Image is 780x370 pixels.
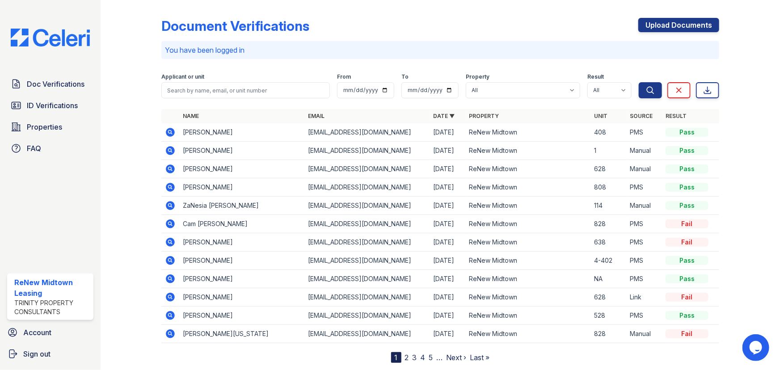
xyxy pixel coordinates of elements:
a: Date ▼ [433,113,455,119]
div: Pass [666,183,708,192]
a: Properties [7,118,93,136]
td: 638 [590,233,626,252]
td: [EMAIL_ADDRESS][DOMAIN_NAME] [304,252,430,270]
td: 628 [590,160,626,178]
div: 1 [391,352,401,363]
div: Pass [666,201,708,210]
td: ReNew Midtown [465,252,590,270]
td: NA [590,270,626,288]
td: ReNew Midtown [465,288,590,307]
div: Pass [666,128,708,137]
td: [PERSON_NAME] [179,160,304,178]
div: Fail [666,219,708,228]
a: Account [4,324,97,341]
td: PMS [626,178,662,197]
div: Pass [666,311,708,320]
td: [DATE] [430,233,465,252]
td: ReNew Midtown [465,178,590,197]
div: Fail [666,293,708,302]
a: Last » [470,353,490,362]
a: 5 [429,353,433,362]
td: [DATE] [430,252,465,270]
td: Manual [626,142,662,160]
label: Result [587,73,604,80]
td: [PERSON_NAME] [179,142,304,160]
td: [PERSON_NAME] [179,288,304,307]
td: ReNew Midtown [465,160,590,178]
td: 628 [590,288,626,307]
span: Sign out [23,349,51,359]
label: From [337,73,351,80]
a: 4 [421,353,426,362]
td: ReNew Midtown [465,197,590,215]
td: ReNew Midtown [465,270,590,288]
td: [PERSON_NAME] [179,233,304,252]
td: 808 [590,178,626,197]
a: Upload Documents [638,18,719,32]
div: Pass [666,274,708,283]
td: ReNew Midtown [465,233,590,252]
td: 1 [590,142,626,160]
td: [DATE] [430,197,465,215]
span: ID Verifications [27,100,78,111]
label: Property [466,73,489,80]
td: [EMAIL_ADDRESS][DOMAIN_NAME] [304,307,430,325]
span: FAQ [27,143,41,154]
div: Pass [666,256,708,265]
a: Doc Verifications [7,75,93,93]
div: Fail [666,329,708,338]
td: [EMAIL_ADDRESS][DOMAIN_NAME] [304,123,430,142]
td: 528 [590,307,626,325]
td: [EMAIL_ADDRESS][DOMAIN_NAME] [304,215,430,233]
td: [DATE] [430,215,465,233]
a: Unit [594,113,607,119]
td: 828 [590,215,626,233]
td: ReNew Midtown [465,123,590,142]
div: ReNew Midtown Leasing [14,277,90,299]
p: You have been logged in [165,45,716,55]
div: Document Verifications [161,18,309,34]
td: [PERSON_NAME][US_STATE] [179,325,304,343]
a: Source [630,113,653,119]
td: 114 [590,197,626,215]
td: [DATE] [430,288,465,307]
img: CE_Logo_Blue-a8612792a0a2168367f1c8372b55b34899dd931a85d93a1a3d3e32e68fde9ad4.png [4,29,97,46]
td: Cam [PERSON_NAME] [179,215,304,233]
td: 408 [590,123,626,142]
a: ID Verifications [7,97,93,114]
a: FAQ [7,139,93,157]
td: [PERSON_NAME] [179,178,304,197]
label: To [401,73,409,80]
td: [PERSON_NAME] [179,252,304,270]
div: Pass [666,146,708,155]
td: [DATE] [430,142,465,160]
span: Doc Verifications [27,79,84,89]
td: [EMAIL_ADDRESS][DOMAIN_NAME] [304,160,430,178]
td: [EMAIL_ADDRESS][DOMAIN_NAME] [304,178,430,197]
td: ReNew Midtown [465,325,590,343]
div: Fail [666,238,708,247]
label: Applicant or unit [161,73,204,80]
td: [DATE] [430,307,465,325]
span: … [437,352,443,363]
a: 3 [413,353,417,362]
span: Account [23,327,51,338]
td: [EMAIL_ADDRESS][DOMAIN_NAME] [304,270,430,288]
td: Manual [626,160,662,178]
td: [PERSON_NAME] [179,270,304,288]
td: PMS [626,307,662,325]
a: Result [666,113,687,119]
td: ReNew Midtown [465,142,590,160]
a: 2 [405,353,409,362]
td: [PERSON_NAME] [179,307,304,325]
td: [EMAIL_ADDRESS][DOMAIN_NAME] [304,233,430,252]
td: ReNew Midtown [465,215,590,233]
td: 4-402 [590,252,626,270]
a: Next › [447,353,467,362]
a: Sign out [4,345,97,363]
td: PMS [626,123,662,142]
td: ReNew Midtown [465,307,590,325]
td: 828 [590,325,626,343]
input: Search by name, email, or unit number [161,82,330,98]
